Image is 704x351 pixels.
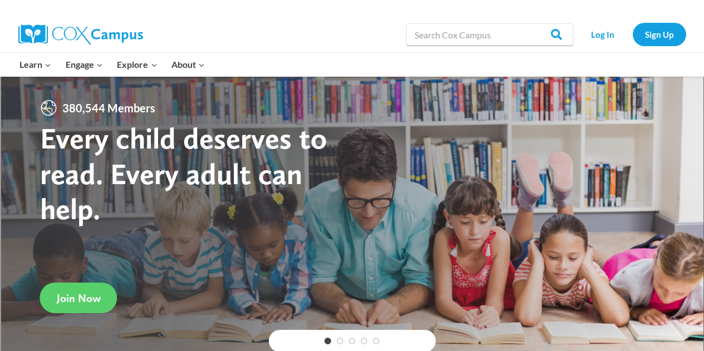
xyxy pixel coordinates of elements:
span: Learn [19,57,51,72]
span: Explore [117,57,157,72]
span: Engage [66,57,103,72]
input: Search Cox Campus [406,23,573,46]
img: Cox Campus [18,24,143,45]
a: Sign Up [633,23,686,46]
a: Log In [579,23,627,46]
span: About [171,57,205,72]
nav: Secondary Navigation [579,23,686,46]
nav: Primary Navigation [13,53,212,76]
